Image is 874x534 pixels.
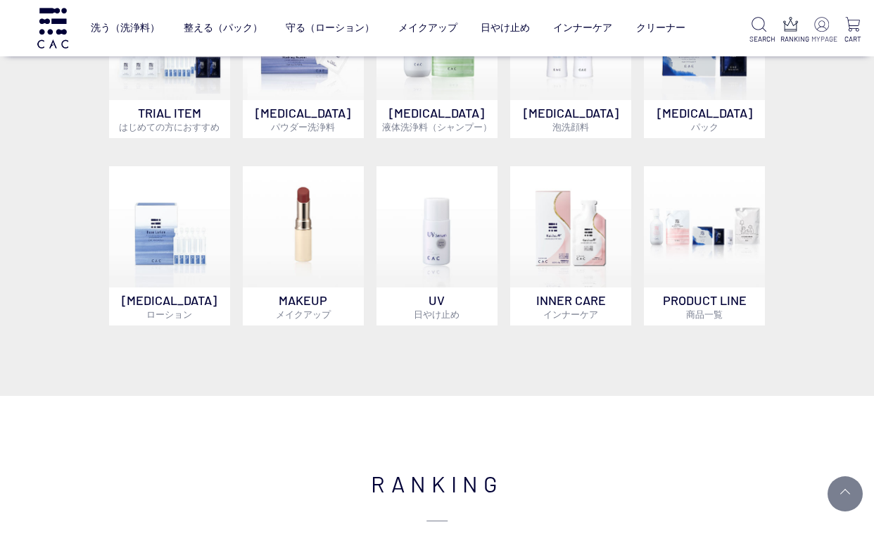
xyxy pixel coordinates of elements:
[552,121,589,132] span: 泡洗顔料
[691,121,718,132] span: パック
[146,309,192,320] span: ローション
[35,8,70,48] img: logo
[553,11,612,45] a: インナーケア
[119,121,220,132] span: はじめての方におすすめ
[271,121,335,132] span: パウダー洗浄料
[780,17,800,44] a: RANKING
[243,100,363,138] p: [MEDICAL_DATA]
[644,166,764,325] a: PRODUCT LINE商品一覧
[510,287,631,325] p: INNER CARE
[376,100,497,138] p: [MEDICAL_DATA]
[109,287,229,325] p: [MEDICAL_DATA]
[843,17,863,44] a: CART
[414,309,460,320] span: 日やけ止め
[510,100,631,138] p: [MEDICAL_DATA]
[481,11,530,45] a: 日やけ止め
[510,166,631,287] img: インナーケア
[636,11,685,45] a: クリーナー
[398,11,457,45] a: メイクアップ
[109,166,229,325] a: [MEDICAL_DATA]ローション
[243,166,363,325] a: MAKEUPメイクアップ
[644,287,764,325] p: PRODUCT LINE
[376,287,497,325] p: UV
[843,34,863,44] p: CART
[109,100,229,138] p: TRIAL ITEM
[749,34,769,44] p: SEARCH
[644,100,764,138] p: [MEDICAL_DATA]
[276,309,331,320] span: メイクアップ
[686,309,723,320] span: 商品一覧
[243,287,363,325] p: MAKEUP
[543,309,598,320] span: インナーケア
[286,11,374,45] a: 守る（ローション）
[811,34,831,44] p: MYPAGE
[749,17,769,44] a: SEARCH
[811,17,831,44] a: MYPAGE
[376,166,497,325] a: UV日やけ止め
[780,34,800,44] p: RANKING
[510,166,631,325] a: インナーケア INNER CAREインナーケア
[382,121,492,132] span: 液体洗浄料（シャンプー）
[184,11,262,45] a: 整える（パック）
[91,11,160,45] a: 洗う（洗浄料）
